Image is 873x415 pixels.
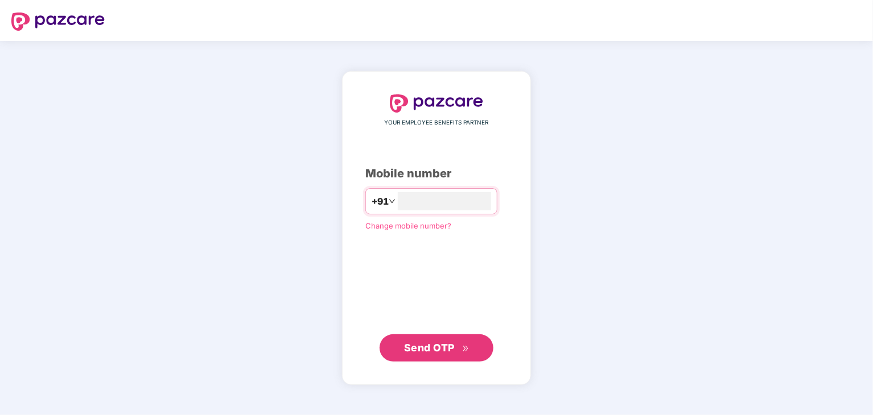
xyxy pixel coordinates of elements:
[372,194,389,209] span: +91
[380,334,493,362] button: Send OTPdouble-right
[389,198,396,205] span: down
[404,342,455,354] span: Send OTP
[390,94,483,113] img: logo
[365,165,508,182] div: Mobile number
[11,13,105,31] img: logo
[462,345,470,352] span: double-right
[365,221,451,230] a: Change mobile number?
[385,118,489,127] span: YOUR EMPLOYEE BENEFITS PARTNER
